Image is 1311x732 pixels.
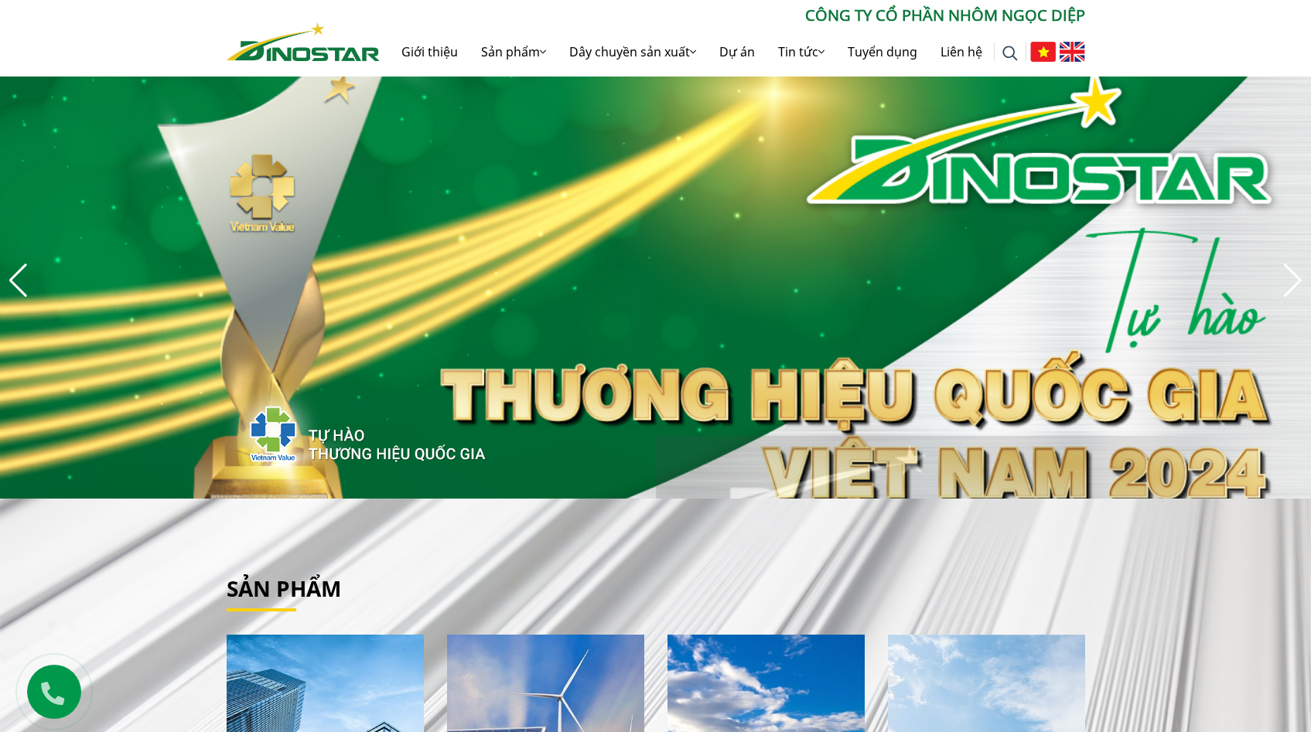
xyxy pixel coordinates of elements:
img: search [1002,46,1018,61]
a: Giới thiệu [390,27,469,77]
p: CÔNG TY CỔ PHẦN NHÔM NGỌC DIỆP [380,4,1085,27]
a: Tin tức [766,27,836,77]
a: Dự án [708,27,766,77]
img: English [1060,42,1085,62]
a: Liên hệ [929,27,994,77]
img: thqg [203,378,488,483]
a: Sản phẩm [227,574,341,603]
a: Tuyển dụng [836,27,929,77]
img: Nhôm Dinostar [227,22,380,61]
div: Next slide [1282,264,1303,298]
a: Sản phẩm [469,27,558,77]
div: Previous slide [8,264,29,298]
img: Tiếng Việt [1030,42,1056,62]
a: Nhôm Dinostar [227,19,380,60]
a: Dây chuyền sản xuất [558,27,708,77]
